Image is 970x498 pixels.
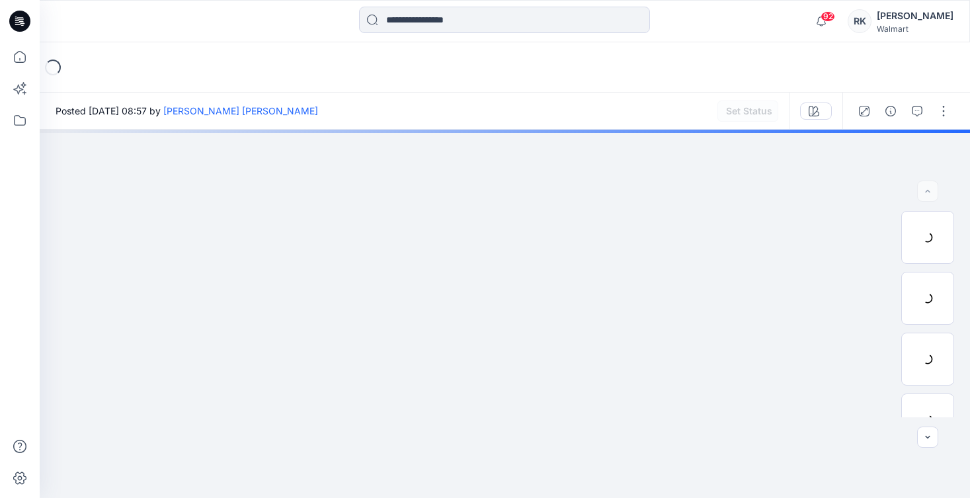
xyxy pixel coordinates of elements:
div: RK [848,9,871,33]
span: 92 [821,11,835,22]
button: Details [880,101,901,122]
div: Walmart [877,24,953,34]
span: Posted [DATE] 08:57 by [56,104,318,118]
div: [PERSON_NAME] [877,8,953,24]
a: [PERSON_NAME] ​[PERSON_NAME] [163,105,318,116]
